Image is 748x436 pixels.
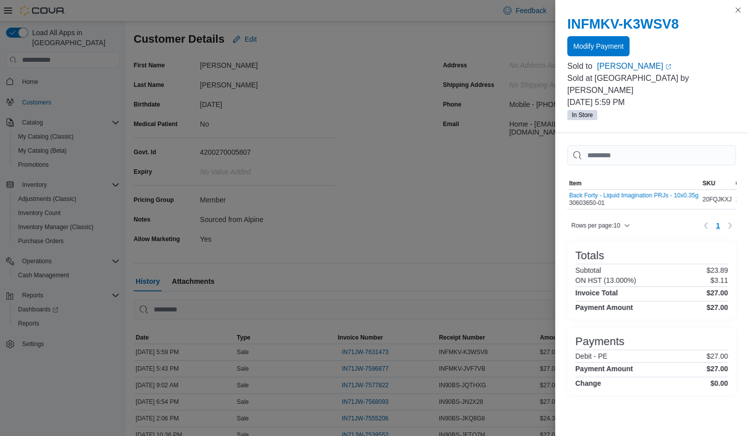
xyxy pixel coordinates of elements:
[712,217,724,234] ul: Pagination for table: MemoryTable from EuiInMemoryTable
[575,250,604,262] h3: Totals
[724,220,736,232] button: Next page
[567,72,736,96] p: Sold at [GEOGRAPHIC_DATA] by [PERSON_NAME]
[575,365,633,373] h4: Payment Amount
[572,111,593,120] span: In Store
[710,379,728,387] h4: $0.00
[575,352,607,360] h6: Debit - PE
[567,16,736,32] h2: INFMKV-K3WSV8
[597,60,736,72] a: [PERSON_NAME]External link
[567,220,634,232] button: Rows per page:10
[706,289,728,297] h4: $27.00
[567,96,736,108] p: [DATE] 5:59 PM
[732,4,744,16] button: Close this dialog
[700,220,712,232] button: Previous page
[706,365,728,373] h4: $27.00
[575,289,618,297] h4: Invoice Total
[710,276,728,284] p: $3.11
[702,179,715,187] span: SKU
[716,221,720,231] span: 1
[567,36,629,56] button: Modify Payment
[567,60,595,72] div: Sold to
[575,266,601,274] h6: Subtotal
[734,177,748,189] button: Qty
[665,64,671,70] svg: External link
[706,303,728,311] h4: $27.00
[575,379,601,387] h4: Change
[706,352,728,360] p: $27.00
[567,110,597,120] span: In Store
[571,222,620,230] span: Rows per page : 10
[700,177,733,189] button: SKU
[575,276,636,284] h6: ON HST (13.000%)
[573,41,623,51] span: Modify Payment
[734,193,748,205] div: 1
[736,179,746,187] span: Qty
[575,303,633,311] h4: Payment Amount
[567,145,736,165] input: This is a search bar. As you type, the results lower in the page will automatically filter.
[702,195,731,203] span: 20FQJKXJ
[575,336,624,348] h3: Payments
[706,266,728,274] p: $23.89
[712,217,724,234] button: Page 1 of 1
[569,192,698,207] div: 30603650-01
[569,179,582,187] span: Item
[700,217,736,234] nav: Pagination for table: MemoryTable from EuiInMemoryTable
[567,177,700,189] button: Item
[569,192,698,199] button: Back Forty - Liquid Imagination PRJs - 10x0.35g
